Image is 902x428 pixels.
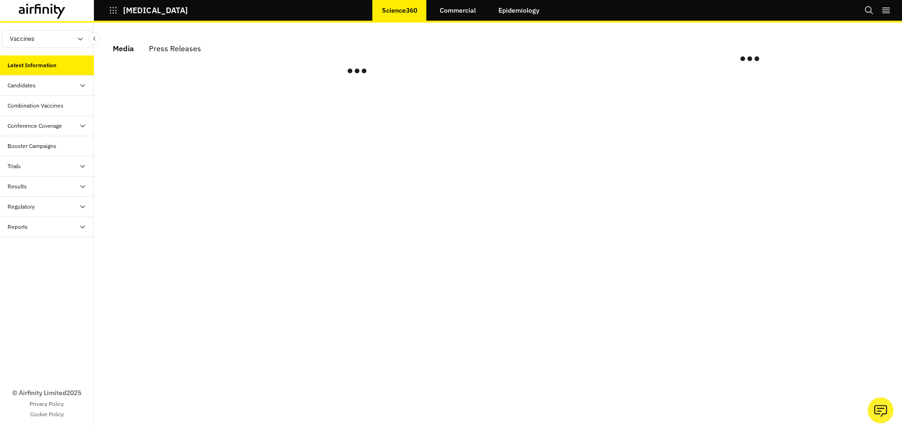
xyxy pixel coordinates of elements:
[8,122,62,130] div: Conference Coverage
[8,61,56,70] div: Latest Information
[8,182,27,191] div: Results
[8,142,56,150] div: Booster Campaigns
[864,2,874,18] button: Search
[2,30,92,48] button: Vaccines
[30,410,64,419] a: Cookie Policy
[8,162,21,171] div: Trials
[113,41,134,55] div: Media
[868,397,894,423] button: Ask our analysts
[8,101,63,110] div: Combination Vaccines
[30,400,64,408] a: Privacy Policy
[382,7,417,14] p: Science360
[88,32,101,45] button: Close Sidebar
[149,41,201,55] div: Press Releases
[8,223,28,231] div: Reports
[123,6,188,15] p: [MEDICAL_DATA]
[12,388,81,398] p: © Airfinity Limited 2025
[109,2,188,18] button: [MEDICAL_DATA]
[8,202,35,211] div: Regulatory
[8,81,36,90] div: Candidates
